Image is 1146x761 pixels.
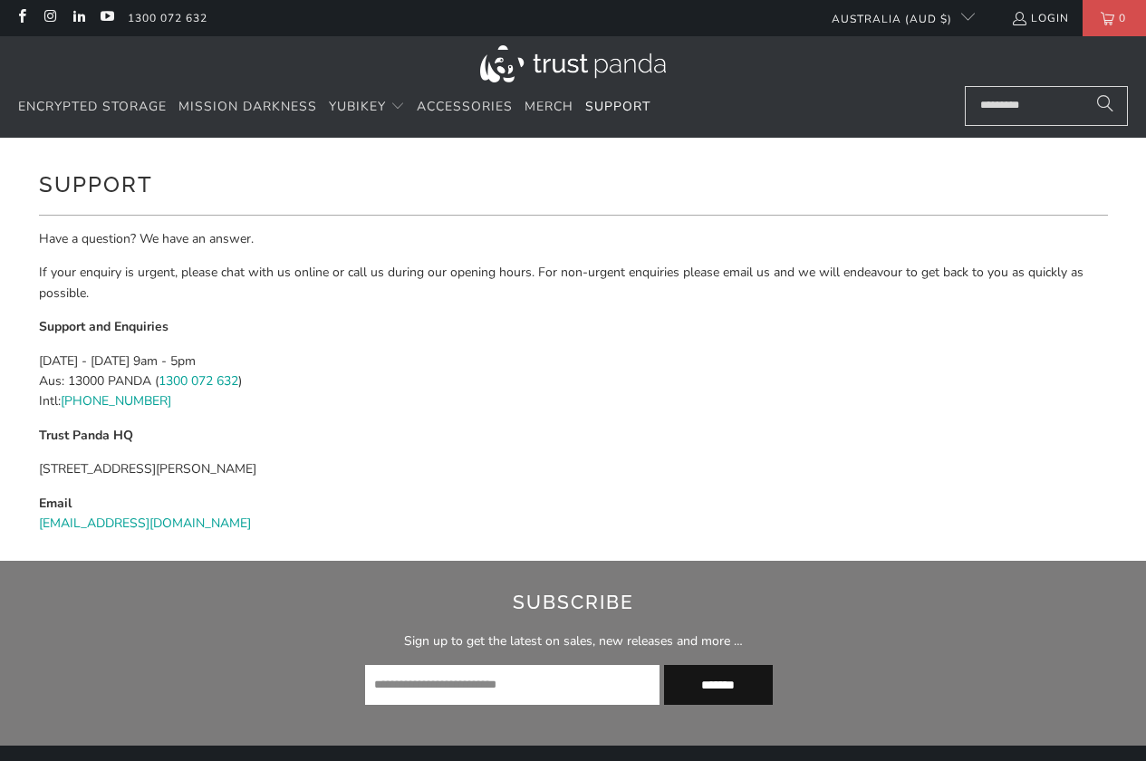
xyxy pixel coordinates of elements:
[965,86,1128,126] input: Search...
[39,459,1108,479] p: [STREET_ADDRESS][PERSON_NAME]
[178,86,317,129] a: Mission Darkness
[525,86,573,129] a: Merch
[18,86,167,129] a: Encrypted Storage
[99,11,114,25] a: Trust Panda Australia on YouTube
[1083,86,1128,126] button: Search
[128,8,207,28] a: 1300 072 632
[159,372,238,390] a: 1300 072 632
[18,98,167,115] span: Encrypted Storage
[242,588,904,617] h2: Subscribe
[525,98,573,115] span: Merch
[39,318,169,335] strong: Support and Enquiries
[329,86,405,129] summary: YubiKey
[61,392,171,409] a: [PHONE_NUMBER]
[71,11,86,25] a: Trust Panda Australia on LinkedIn
[39,352,1108,412] p: [DATE] - [DATE] 9am - 5pm Aus: 13000 PANDA ( ) Intl:
[585,86,650,129] a: Support
[39,229,1108,249] p: Have a question? We have an answer.
[14,11,29,25] a: Trust Panda Australia on Facebook
[39,165,1108,201] h1: Support
[39,263,1108,303] p: If your enquiry is urgent, please chat with us online or call us during our opening hours. For no...
[39,515,251,532] a: [EMAIL_ADDRESS][DOMAIN_NAME]
[18,86,650,129] nav: Translation missing: en.navigation.header.main_nav
[417,98,513,115] span: Accessories
[42,11,57,25] a: Trust Panda Australia on Instagram
[417,86,513,129] a: Accessories
[480,45,666,82] img: Trust Panda Australia
[178,98,317,115] span: Mission Darkness
[39,495,72,512] strong: Email
[1011,8,1069,28] a: Login
[242,631,904,651] p: Sign up to get the latest on sales, new releases and more …
[585,98,650,115] span: Support
[329,98,386,115] span: YubiKey
[39,427,133,444] strong: Trust Panda HQ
